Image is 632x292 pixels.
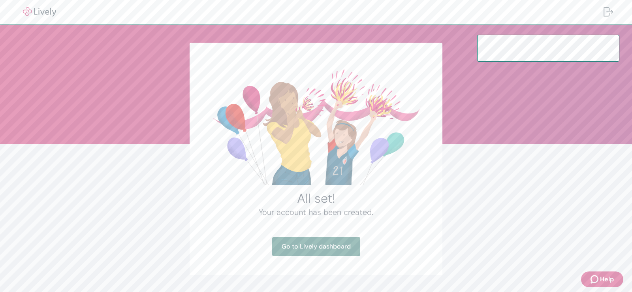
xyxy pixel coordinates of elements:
[581,271,623,287] button: Zendesk support iconHelp
[600,275,614,284] span: Help
[591,275,600,284] svg: Zendesk support icon
[272,237,360,256] a: Go to Lively dashboard
[597,2,619,21] button: Log out
[17,7,62,17] img: Lively
[209,190,423,206] h2: All set!
[209,206,423,218] h4: Your account has been created.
